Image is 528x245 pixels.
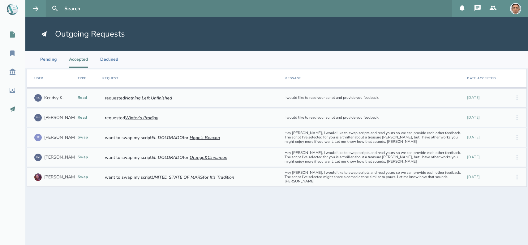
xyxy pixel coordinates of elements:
div: LM [34,154,42,161]
div: SF [34,134,42,141]
div: Wednesday, September 3, 2025 at 9:34:15 PM [467,135,505,140]
div: swap [78,155,97,160]
button: Hope's Beacon [190,135,220,141]
a: [PERSON_NAME] [34,170,79,184]
div: User [34,76,43,81]
h1: Outgoing Requests [40,28,125,40]
img: user_1756948650-crop.jpg [510,3,521,14]
div: [PERSON_NAME] [44,115,79,120]
div: Hey [PERSON_NAME], I would like to swap scripts and read yours so we can provide each other feedb... [282,129,465,146]
div: Hey [PERSON_NAME], I would like to swap scripts and read yours so we can provide each other feedb... [282,148,465,166]
div: Type [78,76,86,81]
div: Tuesday, September 16, 2025 at 10:59:03 PM [467,96,505,100]
div: I would like to read your script and provide you feedback. [282,93,465,103]
div: read [78,96,97,100]
em: EL DOLORADO [152,135,183,141]
div: Request [102,76,118,81]
div: Monday, September 8, 2025 at 2:29:27 PM [467,116,505,120]
div: I would like to read your script and provide you feedback. [282,113,465,122]
div: LM [34,114,42,121]
em: EL DOLORADO [152,155,183,160]
div: Wednesday, September 3, 2025 at 9:24:06 PM [467,175,505,179]
a: KKKendsy K. [34,91,63,105]
span: I requested [102,95,172,101]
a: SF[PERSON_NAME] [34,131,79,144]
span: I want to swap my script for [102,135,220,141]
div: swap [78,135,97,140]
li: Declined [100,51,118,68]
div: Wednesday, September 3, 2025 at 9:32:11 PM [467,155,505,160]
div: Kendsy K. [44,95,63,100]
div: swap [78,175,97,179]
button: Orange&Cinnamon [190,155,227,160]
span: I requested [102,115,158,121]
img: user_1718118867-crop.jpg [34,173,42,181]
div: [PERSON_NAME] [44,175,79,180]
button: Nothing Left Unfinished [125,95,172,101]
div: Hey [PERSON_NAME], I would like to swap scripts and read yours so we can provide each other feedb... [282,168,465,186]
div: [PERSON_NAME] [44,135,79,140]
button: Winter's Prodigy [125,115,158,121]
li: Pending [40,51,57,68]
div: read [78,116,97,120]
div: Date Accepted [467,76,496,81]
div: Message [285,76,301,81]
em: UNITED STATE OF MARS [152,174,203,180]
li: Accepted [69,51,88,68]
a: LM[PERSON_NAME] [34,111,79,125]
a: LM[PERSON_NAME] [34,151,79,164]
div: KK [34,94,42,102]
div: [PERSON_NAME] [44,155,79,160]
span: I want to swap my script for [102,174,234,180]
span: I want to swap my script for [102,155,227,160]
button: It's Tradition [210,174,234,180]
